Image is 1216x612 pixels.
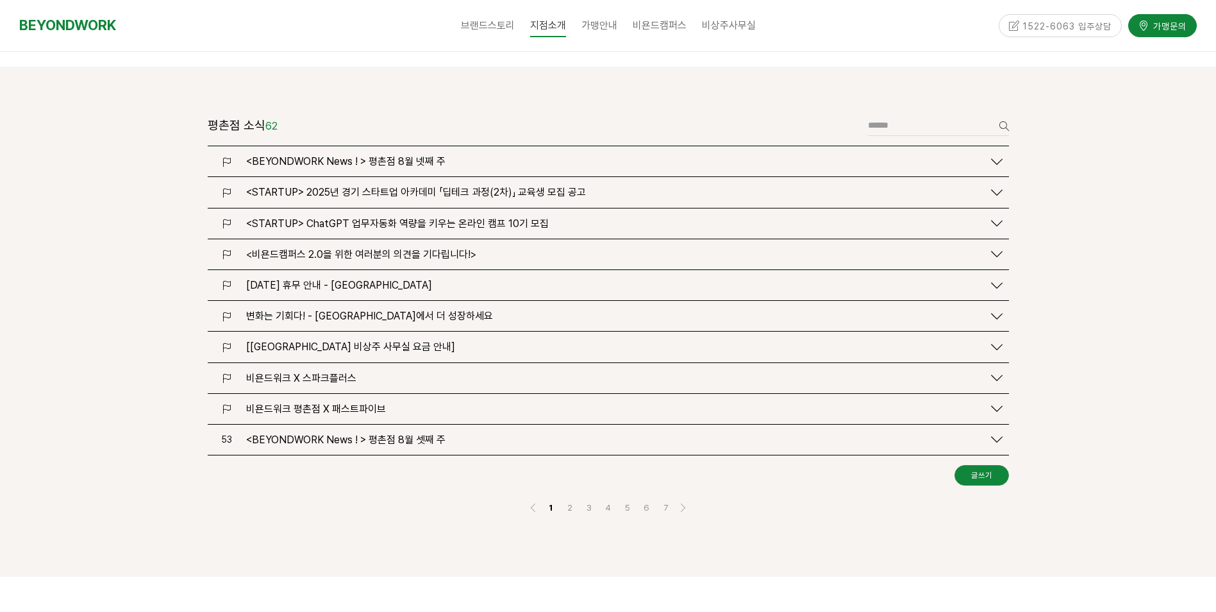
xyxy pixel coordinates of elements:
[620,500,635,515] a: 5
[246,372,356,384] span: 비욘드워크 X 스파크플러스
[19,13,116,37] a: BEYONDWORK
[694,10,763,42] a: 비상주사무실
[246,310,493,322] span: 변화는 기회다! - [GEOGRAPHIC_DATA]에서 더 성장하세요
[246,341,455,353] span: [[GEOGRAPHIC_DATA] 비상주 사무실 요금 안내]
[601,500,616,515] a: 4
[221,434,232,445] span: 53
[246,279,432,291] span: [DATE] 휴무 안내 - [GEOGRAPHIC_DATA]
[265,120,278,132] em: 62
[658,500,674,515] a: 7
[246,186,586,198] span: <STARTUP> 2025년 경기 스타트업 아카데미 「딥테크 과정(2차)」 교육생 모집 공고
[208,115,278,137] header: 평촌점 소식
[246,155,446,167] span: <BEYONDWORK News ! > 평촌점 8월 넷째 주
[246,248,476,260] span: <비욘드캠퍼스 2.0을 위한 여러분의 의견을 기다립니다!>
[246,434,446,446] span: <BEYONDWORK News ! > 평촌점 8월 셋째 주
[1149,19,1187,31] span: 가맹문의
[954,465,1009,486] a: 글쓰기
[1128,13,1197,35] a: 가맹문의
[633,19,687,31] span: 비욘드캠퍼스
[453,10,522,42] a: 브랜드스토리
[574,10,625,42] a: 가맹안내
[246,403,386,415] span: 비욘드워크 평촌점 X 패스트파이브
[581,19,617,31] span: 가맹안내
[702,19,756,31] span: 비상주사무실
[639,500,654,515] a: 6
[543,500,558,515] a: 1
[530,15,566,37] span: 지점소개
[581,500,597,515] a: 3
[522,10,574,42] a: 지점소개
[246,217,549,230] span: <STARTUP> ChatGPT 업무자동화 역량을 키우는 온라인 캠프 10기 모집
[461,19,515,31] span: 브랜드스토리
[625,10,694,42] a: 비욘드캠퍼스
[562,500,578,515] a: 2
